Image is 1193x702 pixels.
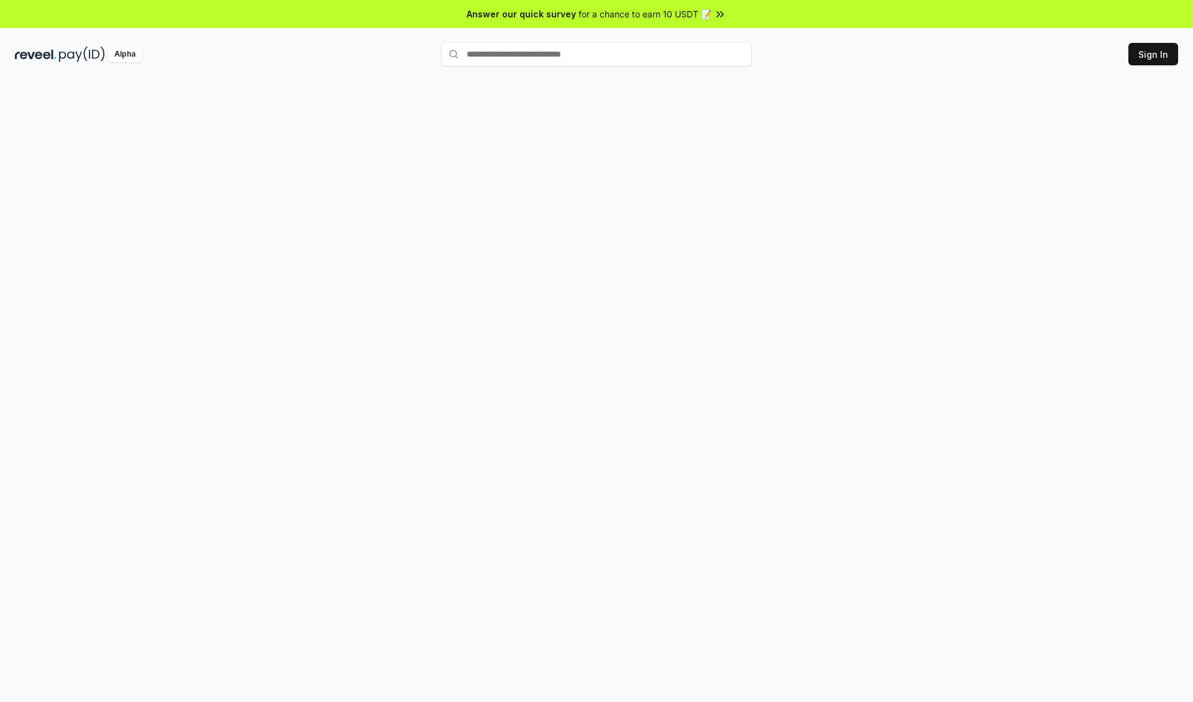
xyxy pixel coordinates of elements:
img: pay_id [59,47,105,62]
span: Answer our quick survey [467,7,576,21]
img: reveel_dark [15,47,57,62]
span: for a chance to earn 10 USDT 📝 [578,7,711,21]
div: Alpha [107,47,142,62]
button: Sign In [1128,43,1178,65]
